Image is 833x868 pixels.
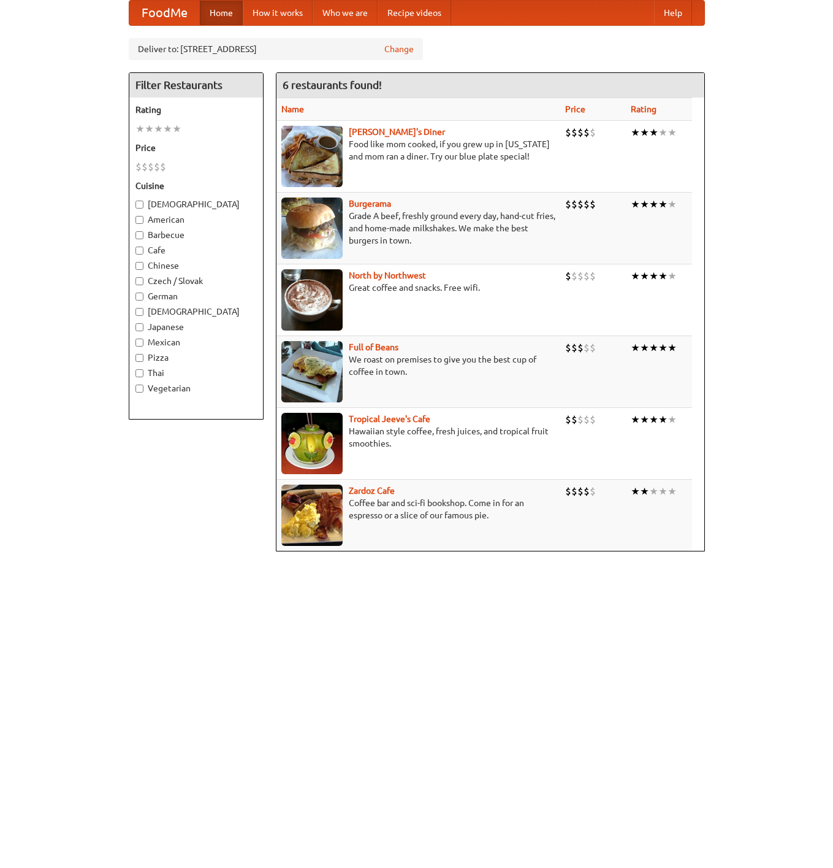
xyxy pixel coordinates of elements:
[649,341,658,355] li: ★
[154,160,160,174] li: $
[135,104,257,116] h5: Rating
[584,269,590,283] li: $
[668,126,677,139] li: ★
[135,290,257,302] label: German
[281,341,343,402] img: beans.jpg
[135,247,143,255] input: Cafe
[135,369,143,377] input: Thai
[378,1,451,25] a: Recipe videos
[649,269,658,283] li: ★
[565,126,571,139] li: $
[135,339,143,347] input: Mexican
[349,127,445,137] a: [PERSON_NAME]'s Diner
[281,413,343,474] img: jeeves.jpg
[145,122,154,136] li: ★
[129,38,423,60] div: Deliver to: [STREET_ADDRESS]
[281,269,343,331] img: north.jpg
[584,413,590,426] li: $
[668,485,677,498] li: ★
[584,485,590,498] li: $
[135,180,257,192] h5: Cuisine
[571,269,577,283] li: $
[135,275,257,287] label: Czech / Slovak
[135,201,143,209] input: [DEMOGRAPHIC_DATA]
[577,413,584,426] li: $
[281,425,555,450] p: Hawaiian style coffee, fresh juices, and tropical fruit smoothies.
[135,244,257,256] label: Cafe
[571,413,577,426] li: $
[649,413,658,426] li: ★
[135,198,257,210] label: [DEMOGRAPHIC_DATA]
[349,271,426,280] a: North by Northwest
[135,354,143,362] input: Pizza
[658,341,668,355] li: ★
[349,342,398,352] a: Full of Beans
[160,160,166,174] li: $
[584,198,590,211] li: $
[135,308,143,316] input: [DEMOGRAPHIC_DATA]
[668,198,677,211] li: ★
[649,485,658,498] li: ★
[135,259,257,272] label: Chinese
[640,126,649,139] li: ★
[590,413,596,426] li: $
[668,341,677,355] li: ★
[281,198,343,259] img: burgerama.jpg
[631,413,640,426] li: ★
[281,353,555,378] p: We roast on premises to give you the best cup of coffee in town.
[577,126,584,139] li: $
[135,367,257,379] label: Thai
[135,213,257,226] label: American
[313,1,378,25] a: Who we are
[135,122,145,136] li: ★
[349,486,395,496] a: Zardoz Cafe
[577,485,584,498] li: $
[584,126,590,139] li: $
[640,269,649,283] li: ★
[631,269,640,283] li: ★
[631,126,640,139] li: ★
[631,485,640,498] li: ★
[384,43,414,55] a: Change
[590,269,596,283] li: $
[172,122,181,136] li: ★
[590,126,596,139] li: $
[281,282,555,294] p: Great coffee and snacks. Free wifi.
[135,229,257,241] label: Barbecue
[349,199,391,209] a: Burgerama
[154,122,163,136] li: ★
[571,198,577,211] li: $
[283,79,382,91] ng-pluralize: 6 restaurants found!
[135,142,257,154] h5: Price
[135,293,143,301] input: German
[129,1,200,25] a: FoodMe
[281,485,343,546] img: zardoz.jpg
[640,341,649,355] li: ★
[281,497,555,521] p: Coffee bar and sci-fi bookshop. Come in for an espresso or a slice of our famous pie.
[640,198,649,211] li: ★
[590,341,596,355] li: $
[135,305,257,318] label: [DEMOGRAPHIC_DATA]
[129,73,263,98] h4: Filter Restaurants
[590,198,596,211] li: $
[135,385,143,393] input: Vegetarian
[658,198,668,211] li: ★
[135,216,143,224] input: American
[571,341,577,355] li: $
[163,122,172,136] li: ★
[135,160,142,174] li: $
[668,413,677,426] li: ★
[668,269,677,283] li: ★
[631,341,640,355] li: ★
[631,104,656,114] a: Rating
[281,126,343,187] img: sallys.jpg
[658,413,668,426] li: ★
[142,160,148,174] li: $
[577,269,584,283] li: $
[571,485,577,498] li: $
[135,321,257,333] label: Japanese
